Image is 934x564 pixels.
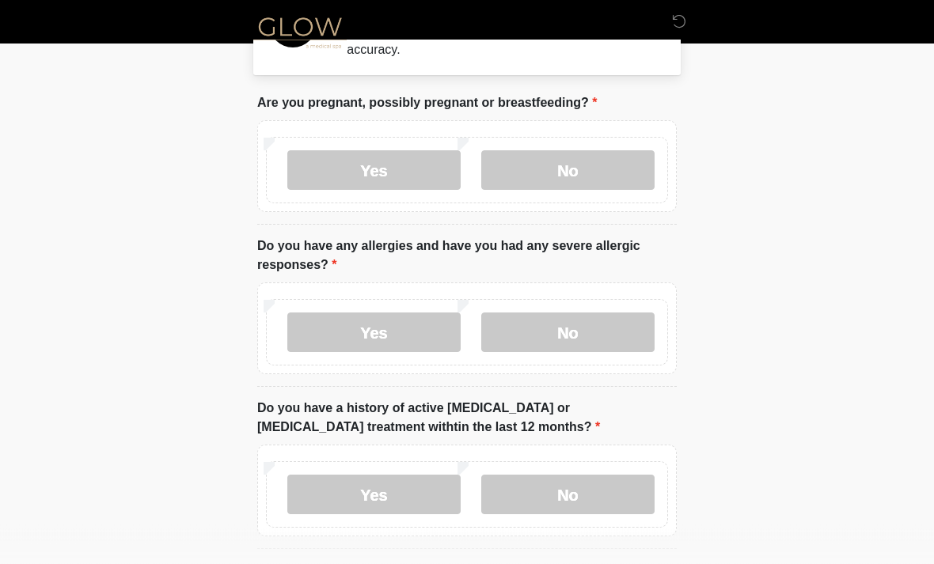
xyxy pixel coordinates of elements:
img: Glow Medical Spa Logo [241,12,359,52]
label: Do you have a history of active [MEDICAL_DATA] or [MEDICAL_DATA] treatment withtin the last 12 mo... [257,399,677,437]
label: Are you pregnant, possibly pregnant or breastfeeding? [257,94,597,113]
label: No [481,313,655,353]
label: Do you have any allergies and have you had any severe allergic responses? [257,237,677,275]
label: Yes [287,475,461,515]
label: No [481,151,655,191]
label: Yes [287,151,461,191]
label: No [481,475,655,515]
label: Yes [287,313,461,353]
